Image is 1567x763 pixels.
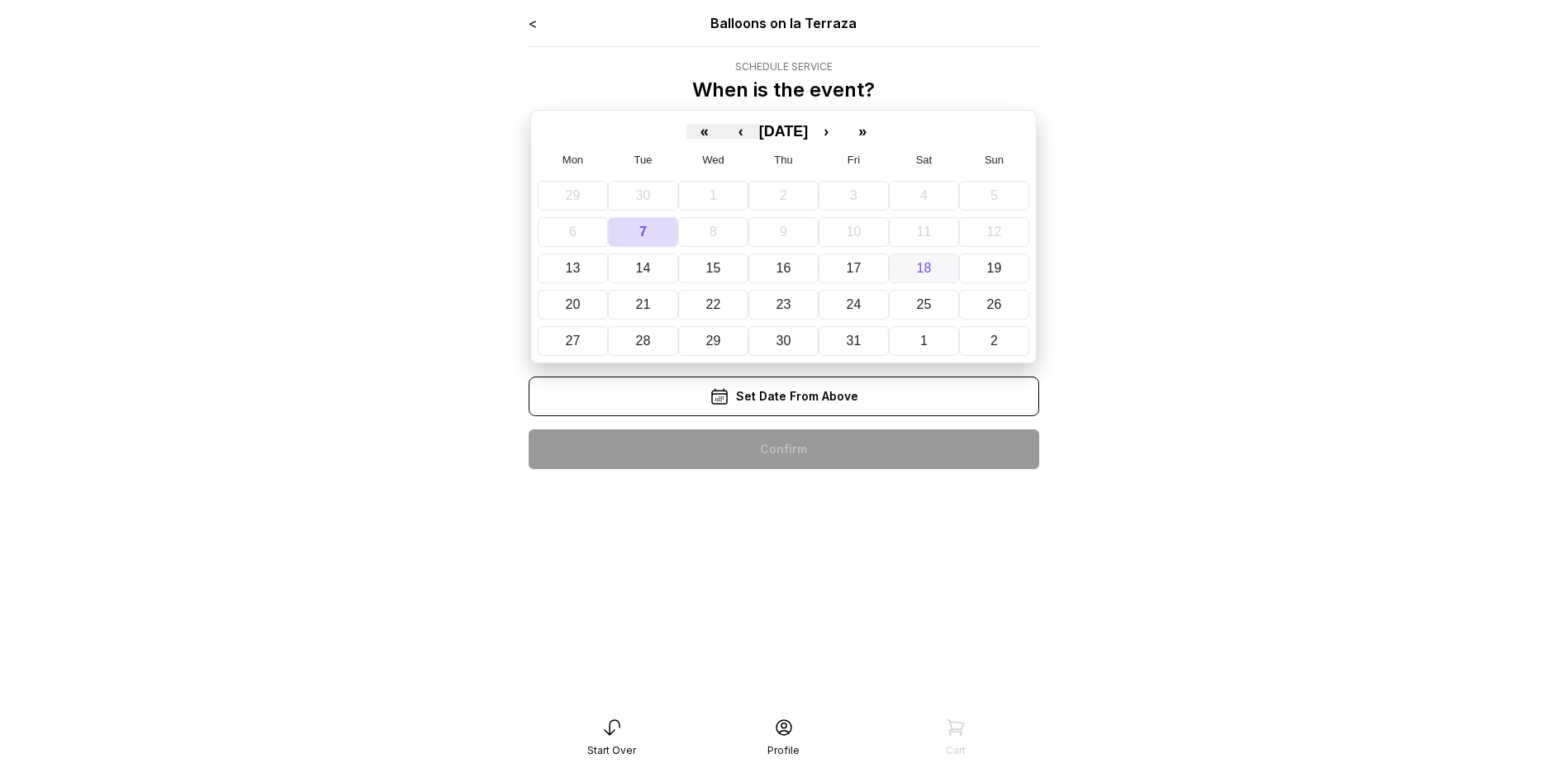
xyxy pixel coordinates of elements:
abbr: October 1, 2025 [710,188,717,202]
button: October 18, 2025 [889,254,959,283]
button: October 1, 2025 [678,181,748,211]
abbr: October 6, 2025 [569,225,577,239]
abbr: October 26, 2025 [987,297,1002,311]
button: October 29, 2025 [678,326,748,356]
abbr: October 25, 2025 [917,297,932,311]
abbr: October 20, 2025 [566,297,581,311]
abbr: October 3, 2025 [850,188,857,202]
abbr: September 29, 2025 [566,188,581,202]
button: October 12, 2025 [959,217,1029,247]
button: October 10, 2025 [819,217,889,247]
button: October 19, 2025 [959,254,1029,283]
button: [DATE] [759,124,809,139]
button: October 23, 2025 [748,290,819,320]
abbr: October 7, 2025 [639,225,647,239]
abbr: October 27, 2025 [566,334,581,348]
abbr: October 10, 2025 [847,225,862,239]
button: October 30, 2025 [748,326,819,356]
button: October 20, 2025 [538,290,608,320]
abbr: Sunday [985,154,1004,166]
abbr: October 9, 2025 [780,225,787,239]
abbr: October 17, 2025 [847,261,862,275]
abbr: October 31, 2025 [847,334,862,348]
button: October 25, 2025 [889,290,959,320]
button: « [686,124,723,139]
button: » [844,124,881,139]
abbr: October 28, 2025 [636,334,651,348]
abbr: October 21, 2025 [636,297,651,311]
button: September 30, 2025 [608,181,678,211]
button: November 2, 2025 [959,326,1029,356]
abbr: October 15, 2025 [706,261,721,275]
button: October 17, 2025 [819,254,889,283]
div: Profile [767,744,800,757]
div: Cart [946,744,966,757]
abbr: November 2, 2025 [990,334,998,348]
div: Balloons on la Terraza [630,13,937,33]
div: Set Date From Above [529,377,1039,416]
button: October 28, 2025 [608,326,678,356]
abbr: September 30, 2025 [636,188,651,202]
button: ‹ [723,124,759,139]
abbr: October 30, 2025 [776,334,791,348]
div: Start Over [587,744,636,757]
p: When is the event? [692,77,875,103]
button: October 26, 2025 [959,290,1029,320]
button: October 16, 2025 [748,254,819,283]
button: October 2, 2025 [748,181,819,211]
abbr: October 22, 2025 [706,297,721,311]
button: October 22, 2025 [678,290,748,320]
button: October 6, 2025 [538,217,608,247]
button: October 21, 2025 [608,290,678,320]
button: October 27, 2025 [538,326,608,356]
button: October 15, 2025 [678,254,748,283]
abbr: Monday [563,154,583,166]
abbr: October 18, 2025 [917,261,932,275]
abbr: October 8, 2025 [710,225,717,239]
abbr: Tuesday [634,154,652,166]
button: October 3, 2025 [819,181,889,211]
abbr: October 19, 2025 [987,261,1002,275]
abbr: October 24, 2025 [847,297,862,311]
abbr: October 11, 2025 [917,225,932,239]
button: October 7, 2025 [608,217,678,247]
button: October 9, 2025 [748,217,819,247]
abbr: October 4, 2025 [920,188,928,202]
abbr: October 13, 2025 [566,261,581,275]
abbr: October 5, 2025 [990,188,998,202]
button: September 29, 2025 [538,181,608,211]
button: October 5, 2025 [959,181,1029,211]
abbr: November 1, 2025 [920,334,928,348]
abbr: October 16, 2025 [776,261,791,275]
a: < [529,15,537,31]
button: October 13, 2025 [538,254,608,283]
abbr: October 29, 2025 [706,334,721,348]
button: October 4, 2025 [889,181,959,211]
abbr: October 12, 2025 [987,225,1002,239]
abbr: October 23, 2025 [776,297,791,311]
abbr: October 2, 2025 [780,188,787,202]
button: October 14, 2025 [608,254,678,283]
button: November 1, 2025 [889,326,959,356]
abbr: Friday [848,154,860,166]
button: October 31, 2025 [819,326,889,356]
abbr: Thursday [774,154,792,166]
button: October 24, 2025 [819,290,889,320]
abbr: Saturday [916,154,933,166]
button: › [808,124,844,139]
div: Schedule Service [692,60,875,73]
button: October 11, 2025 [889,217,959,247]
span: [DATE] [759,123,809,140]
button: October 8, 2025 [678,217,748,247]
abbr: October 14, 2025 [636,261,651,275]
abbr: Wednesday [702,154,724,166]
